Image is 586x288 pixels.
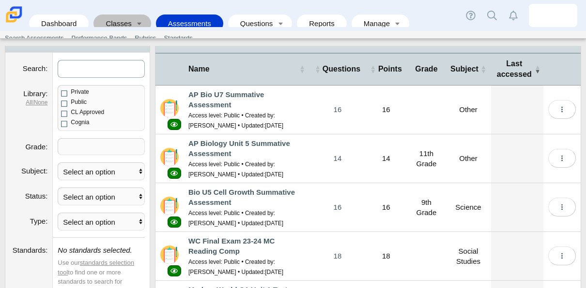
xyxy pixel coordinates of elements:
[34,99,48,106] a: None
[446,183,491,232] td: Science
[160,197,179,215] img: type-scannable.svg
[274,14,287,32] a: Toggle expanded
[356,14,391,32] a: Manage
[160,245,179,264] img: type-scannable.svg
[160,99,179,117] img: type-scannable.svg
[23,89,47,98] label: Library
[188,210,283,227] small: Access level: Public • Created by: [PERSON_NAME] • Updated:
[265,220,283,227] time: Jan 9, 2024 at 8:49 AM
[71,109,104,115] span: CL Approved
[161,14,218,32] a: Assessments
[365,86,407,134] td: 16
[188,161,283,178] small: Access level: Public • Created by: [PERSON_NAME] • Updated:
[378,64,402,74] span: Points
[1,31,67,45] a: Search Assessments
[188,112,283,129] small: Access level: Public • Created by: [PERSON_NAME] • Updated:
[407,134,446,183] td: 11th Grade
[407,183,446,232] td: 9th Grade
[188,259,283,275] small: Access level: Public • Created by: [PERSON_NAME] • Updated:
[188,64,297,74] span: Name
[30,217,48,225] label: Type
[188,139,290,158] a: AP Biology Unit 5 Summative Assessment
[310,134,365,183] a: 14
[133,14,146,32] a: Toggle expanded
[310,86,365,134] a: 16
[58,259,134,276] a: standards selection tool
[23,64,48,72] label: Search
[58,138,145,155] tags: ​
[391,14,404,32] a: Toggle expanded
[25,192,48,200] label: Status
[233,14,274,32] a: Questions
[67,31,131,45] a: Performance Bands
[131,31,160,45] a: Rubrics
[188,237,275,255] a: WC Final Exam 23-24 MC Reading Comp
[310,183,365,231] a: 16
[10,99,47,107] dfn: |
[446,232,491,281] td: Social Studies
[535,64,539,74] span: Last accessed : Activate to remove sorting
[265,269,283,275] time: Jan 17, 2024 at 3:24 PM
[71,88,89,95] span: Private
[548,198,576,216] button: More options
[365,134,407,183] td: 14
[450,64,478,74] span: Subject
[265,122,283,129] time: Feb 14, 2024 at 1:58 PM
[299,64,305,74] span: Name : Activate to sort
[446,134,491,183] td: Other
[265,171,283,178] time: Dec 10, 2023 at 6:36 PM
[365,183,407,232] td: 16
[412,64,441,74] span: Grade
[98,14,132,32] a: Classes
[25,143,47,151] label: Grade
[160,148,179,166] img: type-scannable.svg
[548,149,576,168] button: More options
[302,14,342,32] a: Reports
[548,100,576,119] button: More options
[34,14,84,32] a: Dashboard
[21,167,47,175] label: Subject
[71,119,89,126] span: Cognia
[480,64,486,74] span: Subject : Activate to sort
[188,188,295,206] a: Bio U5 Cell Growth Summative Assessment
[496,58,533,80] span: Last accessed
[4,4,24,25] img: Carmen School of Science & Technology
[26,99,32,106] a: All
[370,64,376,74] span: Points : Activate to sort
[160,31,196,45] a: Standards
[13,246,48,254] label: Standards
[188,90,264,109] a: AP Bio U7 Summative Assessment
[446,86,491,134] td: Other
[545,8,561,23] img: jeffery.guse.8A8lUa
[529,4,577,27] a: jeffery.guse.8A8lUa
[365,232,407,281] td: 18
[4,18,24,26] a: Carmen School of Science & Technology
[323,64,360,74] span: Questions
[71,99,87,105] span: Public
[310,232,365,280] a: 18
[503,5,524,26] a: Alerts
[548,246,576,265] button: More options
[58,246,132,254] i: No standards selected.
[315,64,321,74] span: Questions : Activate to sort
